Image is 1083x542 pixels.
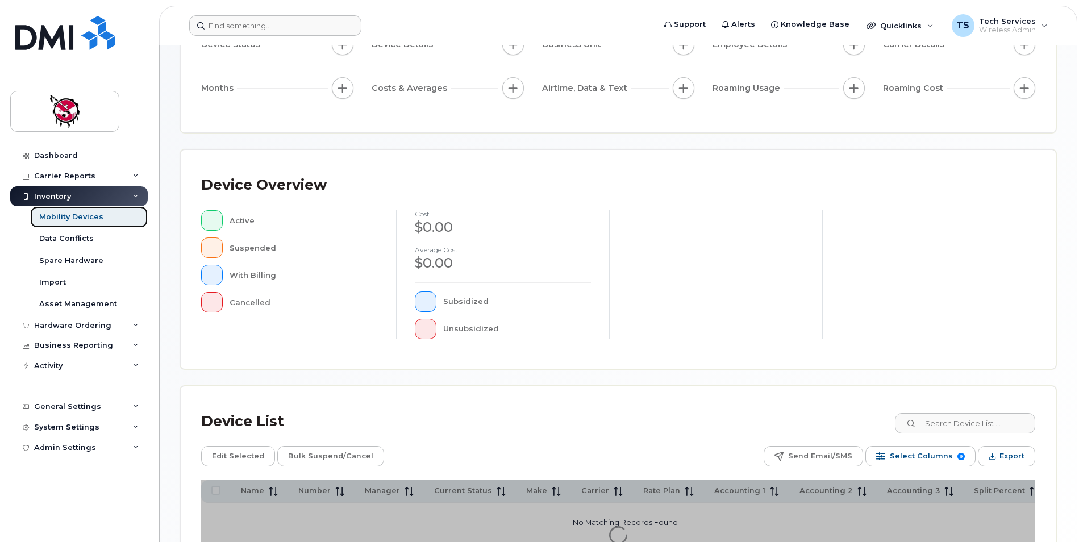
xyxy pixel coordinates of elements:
button: Select Columns 9 [865,446,976,466]
span: Costs & Averages [372,82,451,94]
a: Support [656,13,714,36]
div: $0.00 [415,218,591,237]
div: Active [230,210,378,231]
a: Knowledge Base [763,13,857,36]
div: Device List [201,407,284,436]
div: With Billing [230,265,378,285]
div: Tech Services [944,14,1056,37]
span: Roaming Usage [713,82,784,94]
span: Wireless Admin [979,26,1036,35]
span: Edit Selected [212,448,264,465]
span: Support [674,19,706,30]
div: Unsubsidized [443,319,592,339]
button: Bulk Suspend/Cancel [277,446,384,466]
div: Suspended [230,237,378,258]
div: Device Overview [201,170,327,200]
span: Export [999,448,1024,465]
div: Cancelled [230,292,378,312]
span: Bulk Suspend/Cancel [288,448,373,465]
input: Search Device List ... [895,413,1035,433]
span: Months [201,82,237,94]
div: Quicklinks [859,14,942,37]
h4: cost [415,210,591,218]
div: Subsidized [443,291,592,312]
span: Roaming Cost [883,82,947,94]
span: Quicklinks [880,21,922,30]
span: Alerts [731,19,755,30]
button: Export [978,446,1035,466]
div: $0.00 [415,253,591,273]
span: Knowledge Base [781,19,849,30]
span: 9 [957,453,965,460]
input: Find something... [189,15,361,36]
span: Send Email/SMS [788,448,852,465]
span: Tech Services [979,16,1036,26]
h4: Average cost [415,246,591,253]
button: Edit Selected [201,446,275,466]
span: TS [956,19,969,32]
iframe: Messenger Launcher [1034,493,1074,533]
button: Send Email/SMS [764,446,863,466]
span: Select Columns [890,448,953,465]
a: Alerts [714,13,763,36]
span: Airtime, Data & Text [542,82,631,94]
